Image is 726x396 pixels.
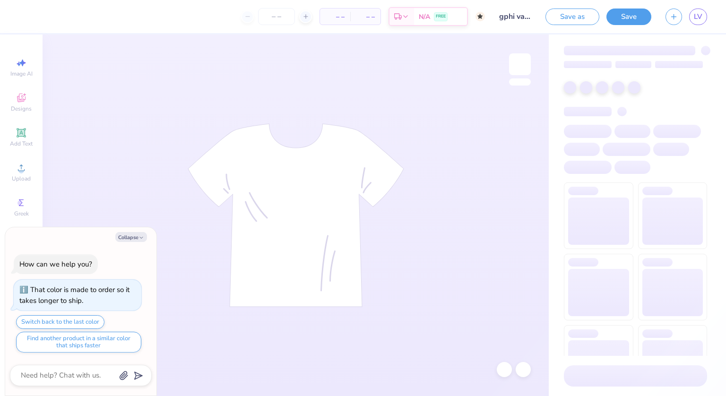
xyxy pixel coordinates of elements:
[689,9,707,25] a: LV
[694,11,702,22] span: LV
[356,12,375,22] span: – –
[545,9,599,25] button: Save as
[115,232,147,242] button: Collapse
[14,210,29,217] span: Greek
[492,7,538,26] input: Untitled Design
[12,175,31,182] span: Upload
[11,105,32,112] span: Designs
[19,259,92,269] div: How can we help you?
[606,9,651,25] button: Save
[16,315,104,329] button: Switch back to the last color
[188,123,404,307] img: tee-skeleton.svg
[419,12,430,22] span: N/A
[16,332,141,353] button: Find another product in a similar color that ships faster
[326,12,345,22] span: – –
[19,285,130,305] div: That color is made to order so it takes longer to ship.
[10,140,33,147] span: Add Text
[10,70,33,77] span: Image AI
[436,13,446,20] span: FREE
[258,8,295,25] input: – –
